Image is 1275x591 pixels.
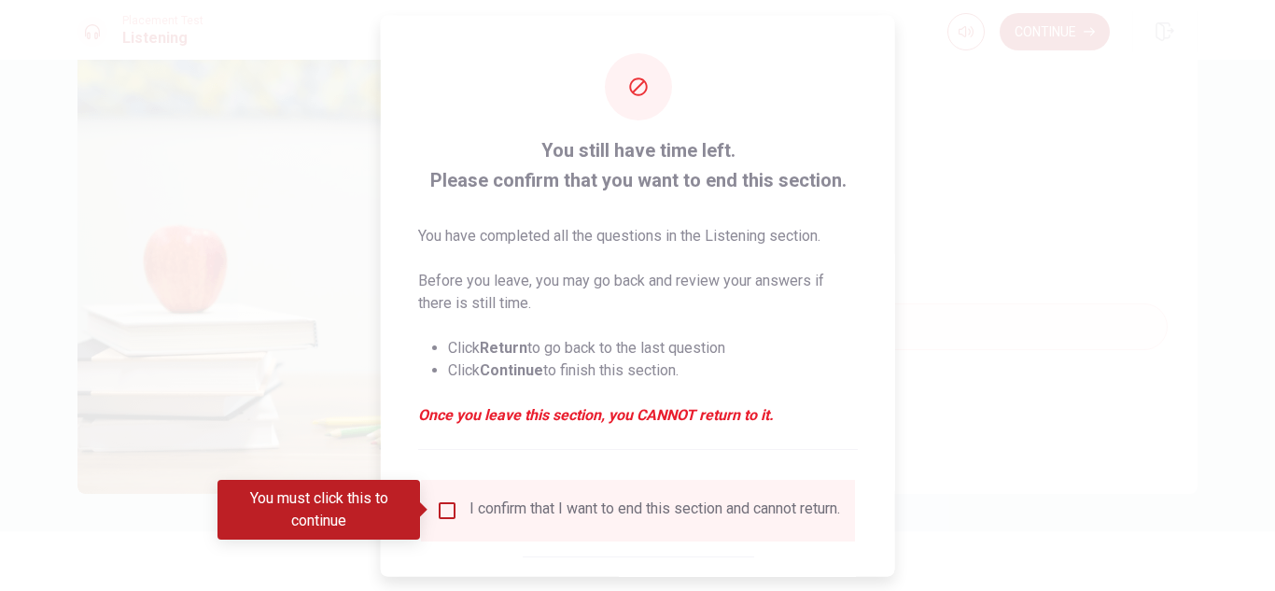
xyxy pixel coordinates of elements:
span: You still have time left. Please confirm that you want to end this section. [418,134,858,194]
em: Once you leave this section, you CANNOT return to it. [418,403,858,426]
p: You have completed all the questions in the Listening section. [418,224,858,246]
li: Click to go back to the last question [448,336,858,359]
li: Click to finish this section. [448,359,858,381]
strong: Return [480,338,527,356]
div: You must click this to continue [217,480,420,540]
span: You must click this to continue [436,499,458,521]
p: Before you leave, you may go back and review your answers if there is still time. [418,269,858,314]
strong: Continue [480,360,543,378]
div: I confirm that I want to end this section and cannot return. [469,499,840,521]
